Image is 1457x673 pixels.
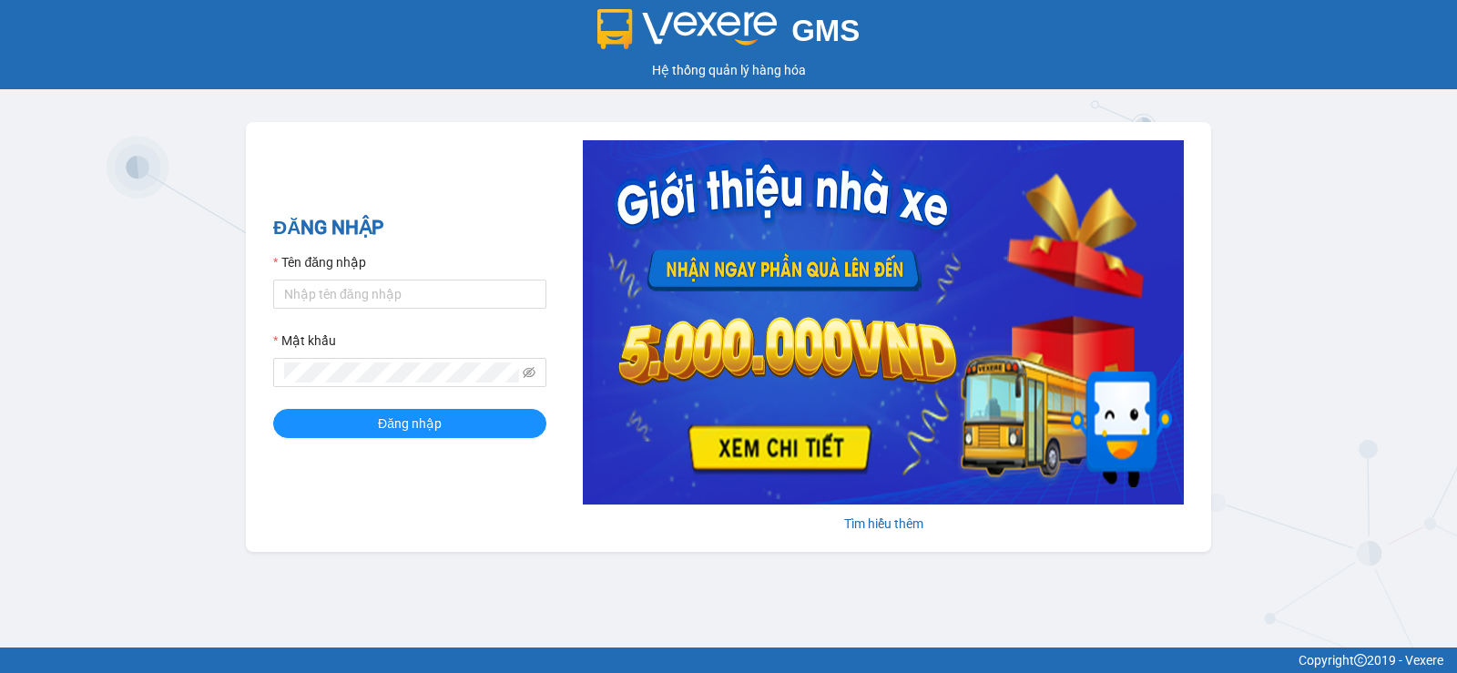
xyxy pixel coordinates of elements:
[273,331,336,351] label: Mật khẩu
[273,213,546,243] h2: ĐĂNG NHẬP
[273,252,366,272] label: Tên đăng nhập
[583,514,1184,534] div: Tìm hiểu thêm
[597,27,861,42] a: GMS
[284,362,519,382] input: Mật khẩu
[14,650,1443,670] div: Copyright 2019 - Vexere
[597,9,778,49] img: logo 2
[273,280,546,309] input: Tên đăng nhập
[583,140,1184,505] img: banner-0
[5,60,1452,80] div: Hệ thống quản lý hàng hóa
[523,366,535,379] span: eye-invisible
[273,409,546,438] button: Đăng nhập
[791,14,860,47] span: GMS
[378,413,442,433] span: Đăng nhập
[1354,654,1367,667] span: copyright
